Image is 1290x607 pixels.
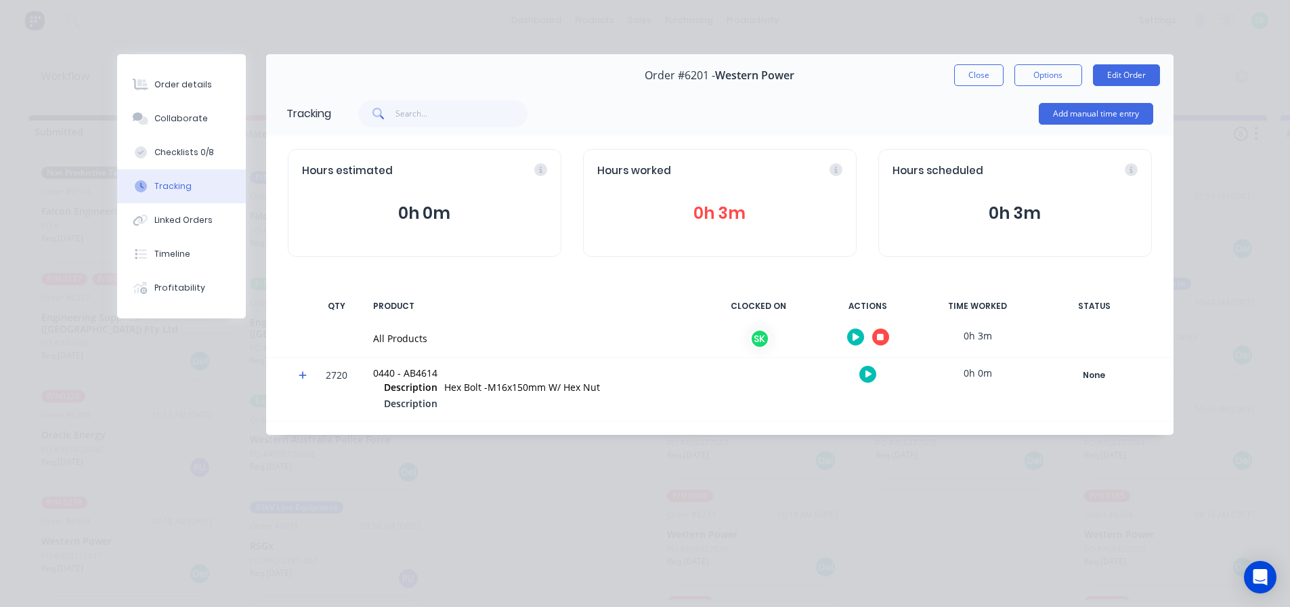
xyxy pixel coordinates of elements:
[1039,103,1153,125] button: Add manual time entry
[384,380,437,394] span: Description
[117,68,246,102] button: Order details
[154,248,190,260] div: Timeline
[117,237,246,271] button: Timeline
[373,331,691,346] div: All Products
[154,79,212,91] div: Order details
[927,358,1029,388] div: 0h 0m
[927,320,1029,351] div: 0h 3m
[1014,64,1082,86] button: Options
[117,271,246,305] button: Profitability
[154,146,214,159] div: Checklists 0/8
[117,169,246,203] button: Tracking
[154,112,208,125] div: Collaborate
[365,292,700,320] div: PRODUCT
[117,203,246,237] button: Linked Orders
[302,163,393,179] span: Hours estimated
[817,292,919,320] div: ACTIONS
[286,106,331,122] div: Tracking
[1244,561,1276,593] div: Open Intercom Messenger
[708,292,809,320] div: CLOCKED ON
[1045,366,1144,385] button: None
[645,69,715,82] span: Order #6201 -
[384,396,437,411] span: Description
[154,180,192,192] div: Tracking
[1093,64,1160,86] button: Edit Order
[154,282,205,294] div: Profitability
[395,100,528,127] input: Search...
[444,381,600,394] span: Hex Bolt -M16x150mm W/ Hex Nut
[1046,367,1143,384] div: None
[893,201,1138,226] button: 0h 3m
[715,69,794,82] span: Western Power
[117,102,246,135] button: Collaborate
[893,163,983,179] span: Hours scheduled
[154,214,213,226] div: Linked Orders
[597,163,671,179] span: Hours worked
[373,366,691,380] div: 0440 - AB4614
[954,64,1004,86] button: Close
[316,292,357,320] div: QTY
[316,360,357,421] div: 2720
[117,135,246,169] button: Checklists 0/8
[302,201,547,226] button: 0h 0m
[1037,292,1152,320] div: STATUS
[750,329,770,349] div: SK
[597,201,842,226] button: 0h 3m
[927,292,1029,320] div: TIME WORKED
